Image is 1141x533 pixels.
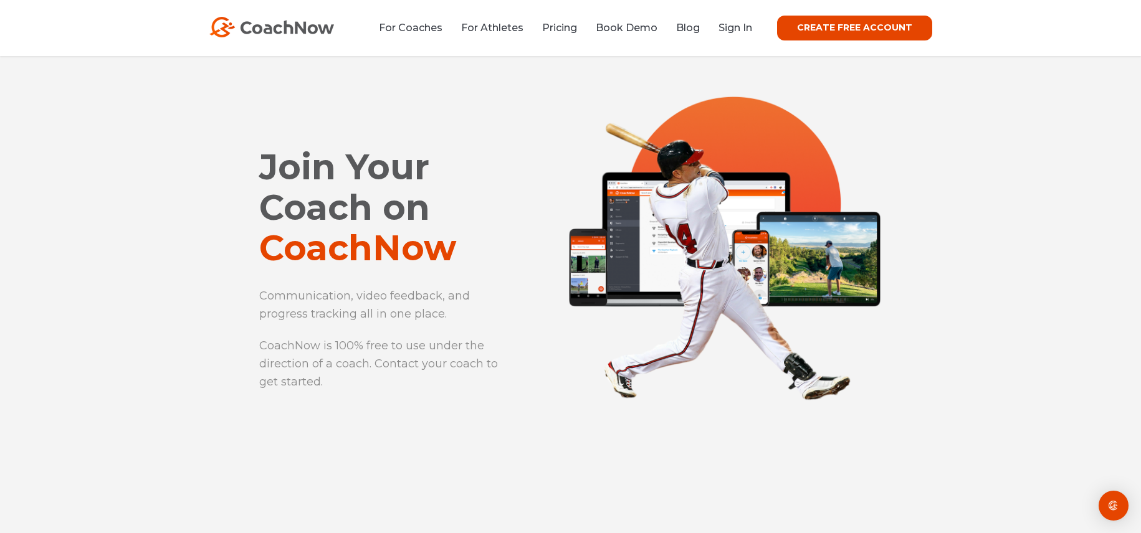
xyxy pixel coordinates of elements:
img: CoachNow Logo [209,17,334,37]
a: For Athletes [461,22,523,34]
div: Open Intercom Messenger [1099,491,1129,521]
a: Sign In [718,22,752,34]
a: For Coaches [379,22,442,34]
a: Book Demo [596,22,657,34]
p: Communication, video feedback, and progress tracking all in one place. [259,287,512,323]
a: Pricing [542,22,577,34]
a: Blog [676,22,700,34]
span: CoachNow [259,227,456,269]
img: CoachNow for Athletes [530,34,920,424]
a: CREATE FREE ACCOUNT [777,16,932,40]
span: Join Your Coach on [259,146,430,229]
p: CoachNow is 100% free to use under the direction of a coach. Contact your coach to get started. [259,337,512,391]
